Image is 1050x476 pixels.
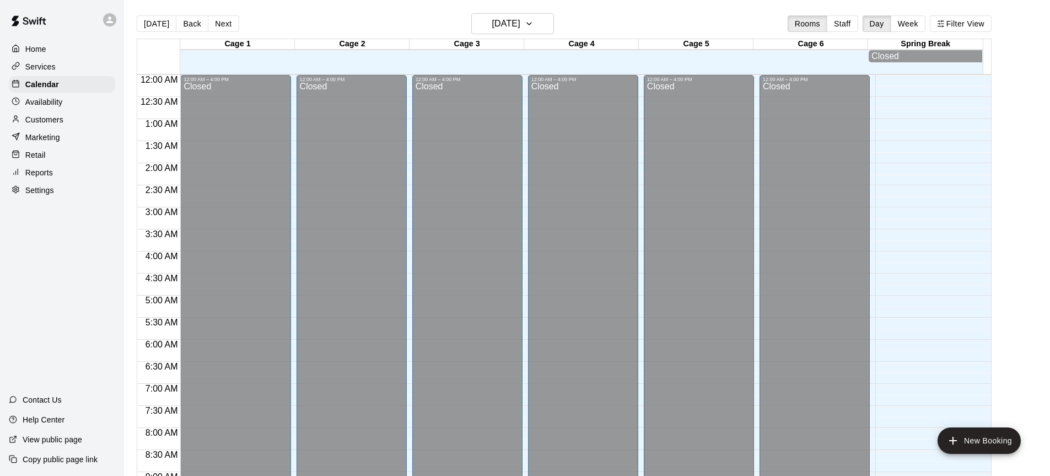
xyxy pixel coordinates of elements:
a: Calendar [9,76,115,93]
span: 7:00 AM [143,384,181,393]
button: Filter View [930,15,992,32]
button: add [938,427,1021,454]
span: 4:30 AM [143,274,181,283]
div: Cage 6 [753,39,868,50]
span: 8:00 AM [143,428,181,437]
span: 4:00 AM [143,252,181,261]
button: Day [863,15,891,32]
div: Closed [871,51,979,61]
div: Cage 4 [524,39,639,50]
a: Services [9,58,115,75]
p: Copy public page link [23,454,98,465]
p: Marketing [25,132,60,143]
button: Staff [827,15,858,32]
div: Cage 2 [295,39,410,50]
a: Customers [9,111,115,128]
span: 7:30 AM [143,406,181,415]
div: 12:00 AM – 4:00 PM [531,77,635,82]
span: 1:30 AM [143,141,181,151]
button: Next [208,15,239,32]
span: 12:00 AM [138,75,181,84]
span: 3:00 AM [143,207,181,217]
span: 12:30 AM [138,97,181,106]
p: Contact Us [23,394,62,405]
span: 3:30 AM [143,229,181,239]
a: Settings [9,182,115,199]
span: 6:30 AM [143,362,181,371]
button: Week [891,15,925,32]
h6: [DATE] [492,16,520,31]
a: Availability [9,94,115,110]
button: [DATE] [137,15,176,32]
a: Home [9,41,115,57]
p: Calendar [25,79,59,90]
p: Settings [25,185,54,196]
a: Marketing [9,129,115,146]
div: 12:00 AM – 4:00 PM [184,77,287,82]
p: Reports [25,167,53,178]
span: 5:30 AM [143,318,181,327]
p: Help Center [23,414,64,425]
div: 12:00 AM – 4:00 PM [300,77,403,82]
p: Customers [25,114,63,125]
p: Availability [25,97,63,108]
p: View public page [23,434,82,445]
div: 12:00 AM – 4:00 PM [647,77,751,82]
p: Services [25,61,56,72]
p: Retail [25,149,46,161]
span: 2:30 AM [143,185,181,195]
span: 8:30 AM [143,450,181,459]
div: Cage 1 [180,39,295,50]
a: Reports [9,164,115,181]
span: 1:00 AM [143,119,181,129]
button: Rooms [788,15,827,32]
button: [DATE] [471,13,554,34]
a: Retail [9,147,115,163]
div: 12:00 AM – 4:00 PM [416,77,519,82]
div: Cage 3 [410,39,524,50]
p: Home [25,44,46,55]
span: 6:00 AM [143,340,181,349]
div: Cage 5 [639,39,753,50]
span: 5:00 AM [143,296,181,305]
button: Back [176,15,208,32]
div: 12:00 AM – 4:00 PM [763,77,866,82]
div: Spring Break [868,39,983,50]
span: 2:00 AM [143,163,181,173]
